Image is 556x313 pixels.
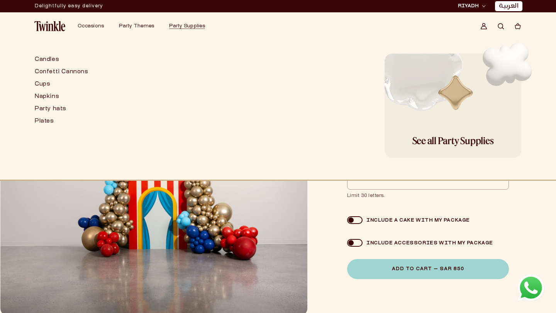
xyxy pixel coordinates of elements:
[456,2,488,10] button: RIYADH
[385,54,521,158] a: white Balloon 3D golden Balloon 3D white Balloon See all Party Supplies
[35,103,88,115] a: Party hats
[35,115,88,128] a: Plates
[35,66,88,78] a: Confetti Cannons
[471,29,543,100] img: white Balloon
[429,66,483,120] img: 3D golden Balloon
[347,259,509,279] button: Add to Cart — SAR 850
[78,23,104,29] a: Occasions
[458,3,479,10] span: RIYADH
[412,133,494,148] h5: See all Party Supplies
[119,23,154,29] a: Party Themes
[114,19,164,34] summary: Party Themes
[34,21,65,31] img: Twinkle
[169,24,205,29] span: Party Supplies
[169,23,205,29] a: Party Supplies
[164,19,215,34] summary: Party Supplies
[73,19,114,34] summary: Occasions
[363,217,470,223] div: Include a cake with my package
[35,91,88,103] a: Napkins
[35,0,103,12] div: Announcement
[78,24,104,29] span: Occasions
[385,54,477,128] img: 3D white Balloon
[499,2,519,10] a: العربية
[35,54,88,66] a: Candles
[392,267,464,271] span: Add to Cart — SAR 850
[363,240,493,246] div: Include accessories with my package
[492,18,509,35] summary: Search
[35,0,103,12] p: Delightfully easy delivery
[119,24,154,29] span: Party Themes
[35,78,88,91] a: Cups
[347,193,509,199] span: Limit 30 letters.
